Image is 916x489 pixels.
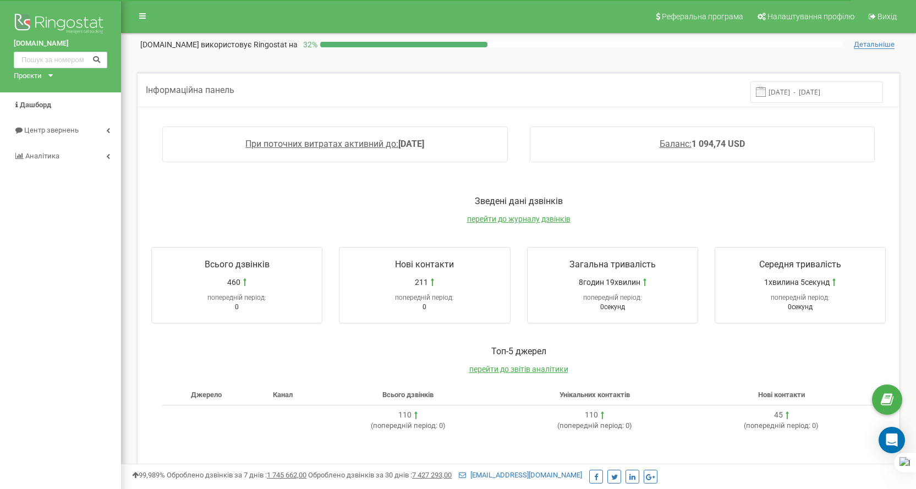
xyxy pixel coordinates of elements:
span: попередній період: [583,294,642,301]
span: 0 [423,303,426,311]
span: Toп-5 джерел [491,346,546,356]
a: [EMAIL_ADDRESS][DOMAIN_NAME] [459,471,582,479]
span: ( 0 ) [557,421,632,430]
span: 8годин 19хвилин [579,277,640,288]
span: Баланс: [660,139,692,149]
span: ( 0 ) [371,421,446,430]
div: Open Intercom Messenger [879,427,905,453]
span: ( 0 ) [744,421,819,430]
span: Загальна тривалість [569,259,656,270]
div: 45 [774,410,783,421]
u: 1 745 662,00 [267,471,306,479]
span: При поточних витратах активний до: [245,139,398,149]
input: Пошук за номером [14,52,107,68]
span: Центр звернень [24,126,79,134]
span: Дашборд [20,101,51,109]
span: Нові контакти [758,391,805,399]
span: Вихід [877,12,897,21]
span: попередній період: [373,421,437,430]
span: Інформаційна панель [146,85,234,95]
span: попередній період: [771,294,830,301]
a: При поточних витратах активний до:[DATE] [245,139,424,149]
span: 460 [227,277,240,288]
span: 1хвилина 5секунд [764,277,830,288]
div: Проєкти [14,71,42,81]
span: Налаштування профілю [767,12,854,21]
span: Детальніше [854,40,895,49]
span: 99,989% [132,471,165,479]
span: попередній період: [560,421,624,430]
u: 7 427 293,00 [412,471,452,479]
img: Ringostat logo [14,11,107,39]
a: [DOMAIN_NAME] [14,39,107,49]
span: Зведені дані дзвінків [475,196,563,206]
span: попередній період: [207,294,266,301]
span: використовує Ringostat на [201,40,298,49]
span: Джерело [191,391,222,399]
p: [DOMAIN_NAME] [140,39,298,50]
span: Унікальних контактів [560,391,630,399]
div: 110 [398,410,412,421]
span: Реферальна програма [662,12,743,21]
span: Всього дзвінків [205,259,270,270]
span: Аналiтика [25,152,59,160]
a: перейти до звітів аналітики [469,365,568,373]
span: Середня тривалість [759,259,841,270]
span: попередній період: [395,294,454,301]
span: Всього дзвінків [382,391,434,399]
div: 110 [585,410,598,421]
span: 211 [415,277,428,288]
span: Оброблено дзвінків за 30 днів : [308,471,452,479]
span: попередній період: [746,421,810,430]
span: 0секунд [600,303,625,311]
a: Баланс:1 094,74 USD [660,139,745,149]
a: перейти до журналу дзвінків [467,215,571,223]
span: Канал [273,391,293,399]
span: 0секунд [788,303,813,311]
p: 32 % [298,39,320,50]
span: Оброблено дзвінків за 7 днів : [167,471,306,479]
span: 0 [235,303,239,311]
span: Нові контакти [395,259,454,270]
